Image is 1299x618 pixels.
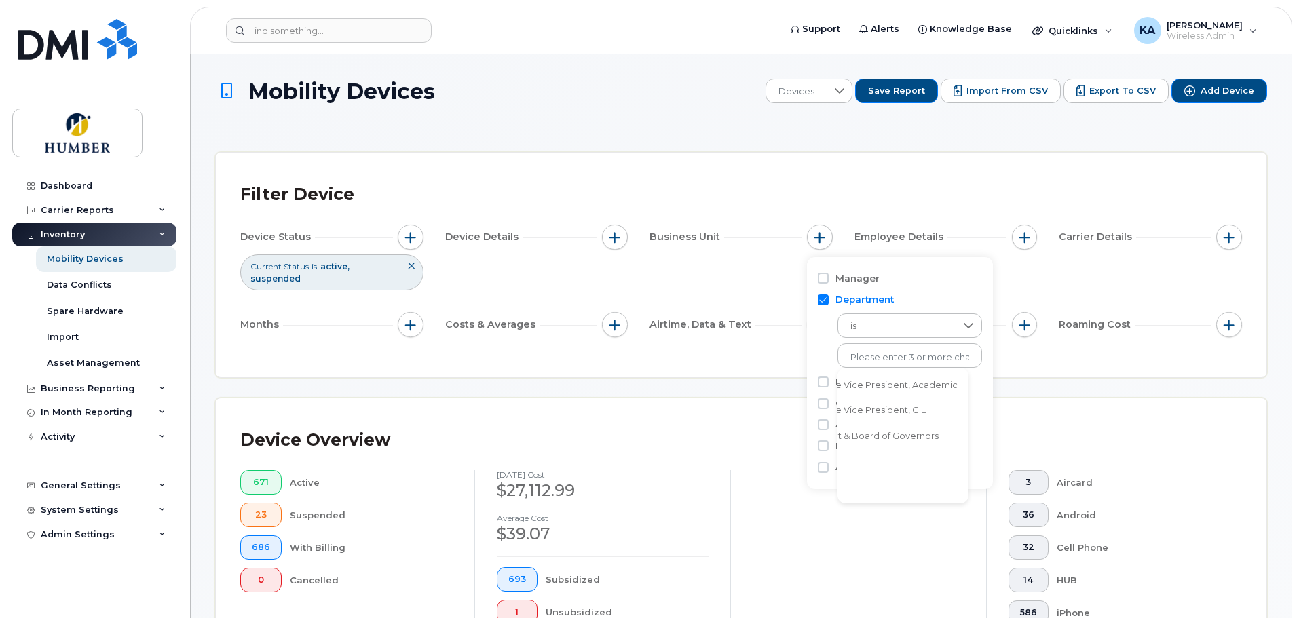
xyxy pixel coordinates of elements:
li: - Office of the Associate Vice President, Academic [725,373,968,398]
div: Android [1057,503,1221,527]
div: Subsidized [546,567,709,592]
span: 671 [252,477,270,488]
label: Manager [835,272,880,285]
h4: [DATE] cost [497,470,709,479]
button: Add Device [1171,79,1267,103]
span: Carrier Details [1059,230,1136,244]
span: Save Report [868,85,925,97]
div: $39.07 [497,522,709,545]
span: is [312,260,317,272]
h4: Average cost [497,514,709,522]
span: Business Unit [649,230,724,244]
span: Costs & Averages [445,317,540,332]
li: - Office of the President & Board of Governors [725,423,968,448]
span: Device Details [445,230,523,244]
div: Cancelled [290,568,453,592]
input: Please enter 3 or more characters [850,351,969,364]
span: 693 [508,574,526,585]
span: Export to CSV [1089,85,1156,97]
button: 3 [1009,470,1049,495]
button: 23 [240,503,282,527]
label: Additional Status [835,461,919,474]
button: Import from CSV [941,79,1061,103]
span: 36 [1020,509,1037,520]
span: 1 [508,606,526,617]
span: suspended [250,273,301,284]
div: $27,112.99 [497,479,709,502]
span: Devices [766,79,827,104]
div: Suspended [290,503,453,527]
span: Airtime, Data & Text [649,317,755,332]
button: 32 [1009,535,1049,560]
span: Current Status [250,260,309,272]
div: Active [290,470,453,495]
button: Export to CSV [1063,79,1169,103]
button: 14 [1009,568,1049,592]
span: Employee Details [854,230,947,244]
span: active [320,261,350,271]
div: HUB [1057,568,1221,592]
div: With Billing [290,535,453,560]
label: F [835,376,841,389]
label: P [835,440,842,452]
span: is [838,314,956,339]
span: 32 [1020,542,1037,553]
span: 14 [1020,575,1037,585]
label: O [835,397,844,410]
li: - Office of the Associate Vice President, CIL [725,398,968,423]
span: 586 [1020,607,1037,618]
span: Device Status [240,230,315,244]
span: Roaming Cost [1059,317,1135,332]
div: Filter Device [240,177,354,212]
button: 686 [240,535,282,560]
label: A [835,418,842,431]
button: 36 [1009,503,1049,527]
span: Import from CSV [966,85,1048,97]
div: Device Overview [240,423,390,458]
button: 671 [240,470,282,495]
div: Cell Phone [1057,535,1221,560]
span: 686 [252,542,270,553]
span: 23 [252,509,270,520]
span: Add Device [1201,85,1254,97]
span: 0 [252,575,270,585]
ul: Option List [725,368,968,503]
label: Department [835,293,894,306]
button: 0 [240,568,282,592]
button: Save Report [855,79,938,103]
div: Aircard [1057,470,1221,495]
span: Months [240,317,283,332]
button: 693 [497,567,538,592]
span: Mobility Devices [248,79,435,103]
span: 3 [1020,477,1037,488]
